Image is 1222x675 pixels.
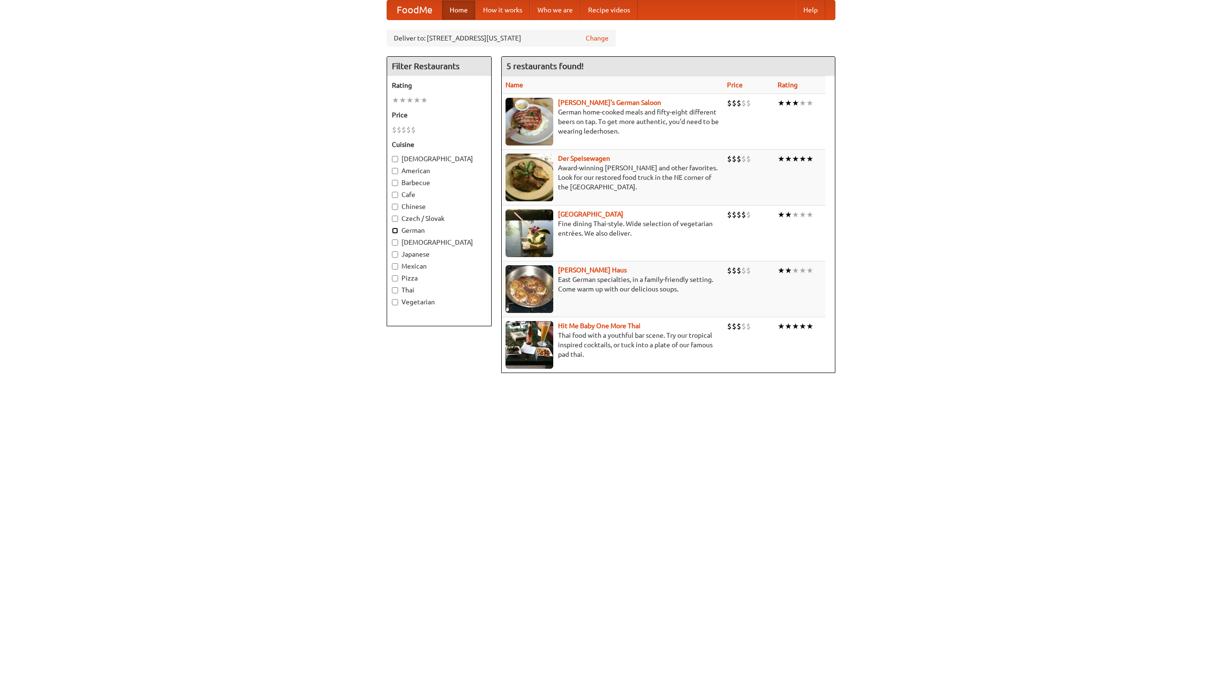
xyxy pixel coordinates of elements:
li: $ [397,125,401,135]
li: ★ [778,265,785,276]
a: Rating [778,81,798,89]
a: How it works [475,0,530,20]
label: Mexican [392,261,486,271]
li: $ [741,265,746,276]
a: Change [586,33,609,43]
a: Recipe videos [580,0,638,20]
img: speisewagen.jpg [506,154,553,201]
li: ★ [778,321,785,332]
input: American [392,168,398,174]
img: kohlhaus.jpg [506,265,553,313]
a: Home [442,0,475,20]
li: ★ [806,98,813,108]
input: Vegetarian [392,299,398,305]
p: East German specialties, in a family-friendly setting. Come warm up with our delicious soups. [506,275,719,294]
li: $ [737,321,741,332]
li: ★ [392,95,399,105]
li: $ [741,154,746,164]
label: Barbecue [392,178,486,187]
a: Who we are [530,0,580,20]
li: ★ [778,154,785,164]
label: Japanese [392,249,486,259]
label: [DEMOGRAPHIC_DATA] [392,154,486,164]
li: ★ [806,265,813,276]
input: Czech / Slovak [392,216,398,222]
label: Vegetarian [392,297,486,307]
img: babythai.jpg [506,321,553,369]
h5: Rating [392,81,486,90]
li: $ [737,265,741,276]
a: Help [796,0,825,20]
li: ★ [792,321,799,332]
div: Deliver to: [STREET_ADDRESS][US_STATE] [387,30,616,47]
input: Cafe [392,192,398,198]
li: $ [727,154,732,164]
li: $ [732,98,737,108]
li: $ [746,98,751,108]
img: esthers.jpg [506,98,553,145]
h5: Price [392,110,486,120]
input: Thai [392,287,398,293]
label: Chinese [392,202,486,211]
a: FoodMe [387,0,442,20]
a: [GEOGRAPHIC_DATA] [558,210,623,218]
label: Cafe [392,190,486,199]
h4: Filter Restaurants [387,57,491,76]
a: Hit Me Baby One More Thai [558,322,641,330]
li: $ [727,98,732,108]
label: American [392,166,486,176]
li: ★ [421,95,428,105]
p: Thai food with a youthful bar scene. Try our tropical inspired cocktails, or tuck into a plate of... [506,331,719,359]
li: $ [746,265,751,276]
li: $ [411,125,416,135]
li: ★ [778,98,785,108]
li: $ [732,209,737,220]
li: $ [737,209,741,220]
li: $ [401,125,406,135]
li: ★ [806,209,813,220]
li: ★ [785,321,792,332]
p: Fine dining Thai-style. Wide selection of vegetarian entrées. We also deliver. [506,219,719,238]
label: Czech / Slovak [392,214,486,223]
li: $ [741,209,746,220]
li: ★ [785,98,792,108]
a: Der Speisewagen [558,155,610,162]
li: ★ [799,321,806,332]
li: $ [737,98,741,108]
input: Japanese [392,251,398,258]
li: ★ [785,265,792,276]
li: $ [732,265,737,276]
li: ★ [399,95,406,105]
li: $ [392,125,397,135]
li: ★ [413,95,421,105]
li: $ [746,209,751,220]
input: Mexican [392,263,398,270]
li: $ [727,321,732,332]
li: ★ [778,209,785,220]
a: Name [506,81,523,89]
li: $ [746,321,751,332]
a: [PERSON_NAME]'s German Saloon [558,99,661,106]
p: Award-winning [PERSON_NAME] and other favorites. Look for our restored food truck in the NE corne... [506,163,719,192]
li: $ [741,98,746,108]
input: German [392,228,398,234]
input: [DEMOGRAPHIC_DATA] [392,156,398,162]
img: satay.jpg [506,209,553,257]
input: Barbecue [392,180,398,186]
p: German home-cooked meals and fifty-eight different beers on tap. To get more authentic, you'd nee... [506,107,719,136]
a: Price [727,81,743,89]
a: [PERSON_NAME] Haus [558,266,627,274]
li: ★ [799,154,806,164]
li: ★ [792,209,799,220]
li: $ [746,154,751,164]
li: $ [737,154,741,164]
li: ★ [799,209,806,220]
li: ★ [799,98,806,108]
label: [DEMOGRAPHIC_DATA] [392,238,486,247]
li: $ [732,321,737,332]
li: $ [727,209,732,220]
